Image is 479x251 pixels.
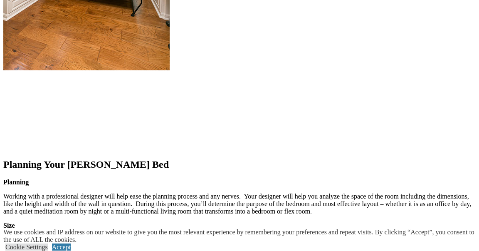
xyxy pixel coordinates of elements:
a: Cookie Settings [5,244,48,251]
strong: Size [3,222,15,229]
p: Working with a professional designer will help ease the planning process and any nerves. Your des... [3,193,476,215]
strong: Planning [3,179,29,186]
h2: Planning Your [PERSON_NAME] Bed [3,159,476,170]
div: We use cookies and IP address on our website to give you the most relevant experience by remember... [3,229,479,244]
a: Accept [52,244,71,251]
